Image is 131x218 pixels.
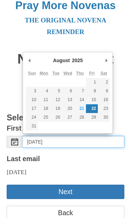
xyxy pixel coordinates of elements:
[86,104,98,113] button: 22
[103,55,110,66] button: Next Month
[7,113,124,123] h3: Select Start Date
[76,71,84,76] abbr: Thursday
[7,123,41,134] label: First email
[38,104,50,113] button: 18
[62,95,74,104] button: 13
[28,71,36,76] abbr: Sunday
[98,87,110,95] button: 9
[89,71,94,76] abbr: Friday
[50,113,62,122] button: 26
[86,95,98,104] button: 15
[98,104,110,113] button: 23
[26,55,33,66] button: Previous Month
[50,87,62,95] button: 5
[52,71,59,76] abbr: Tuesday
[26,95,38,104] button: 10
[62,113,74,122] button: 27
[74,95,86,104] button: 14
[38,87,50,95] button: 4
[23,136,124,148] input: Use the arrow keys to pick a date
[62,104,74,113] button: 20
[25,16,106,35] a: The original novena reminder
[26,104,38,113] button: 17
[74,87,86,95] button: 7
[74,104,86,113] button: 21
[7,52,124,81] h1: Novena to Quit Smoking
[50,95,62,104] button: 12
[98,95,110,104] button: 16
[71,55,84,66] div: 2025
[86,87,98,95] button: 8
[39,71,48,76] abbr: Monday
[62,87,74,95] button: 6
[52,55,71,66] div: August
[7,169,26,176] span: [DATE]
[38,113,50,122] button: 25
[26,87,38,95] button: 3
[64,71,72,76] abbr: Wednesday
[26,122,38,131] button: 31
[98,113,110,122] button: 30
[98,78,110,87] button: 2
[86,78,98,87] button: 1
[7,153,40,165] label: Last email
[86,113,98,122] button: 29
[50,104,62,113] button: 19
[74,113,86,122] button: 28
[38,95,50,104] button: 11
[26,113,38,122] button: 24
[7,185,124,199] button: Next
[101,71,107,76] abbr: Saturday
